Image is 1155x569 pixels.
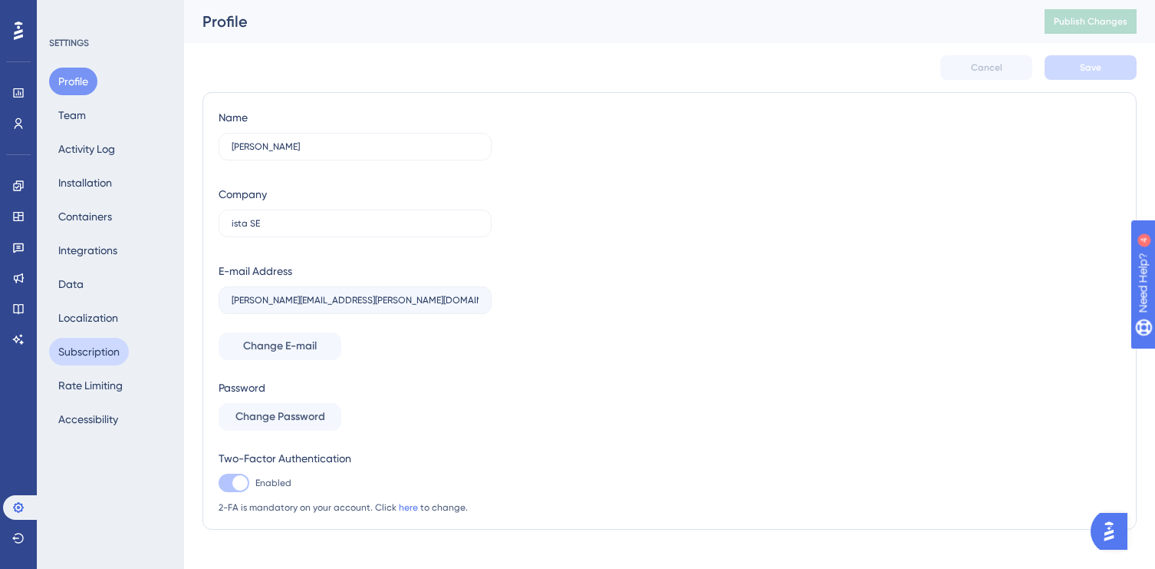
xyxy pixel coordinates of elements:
[971,61,1002,74] span: Cancel
[49,372,132,399] button: Rate Limiting
[49,68,97,95] button: Profile
[36,4,96,22] span: Need Help?
[1045,9,1137,34] button: Publish Changes
[1054,15,1127,28] span: Publish Changes
[107,8,111,20] div: 4
[49,101,95,129] button: Team
[235,408,325,426] span: Change Password
[219,501,492,514] span: 2-FA is mandatory on your account. Click to change.
[219,379,492,397] div: Password
[1091,508,1137,554] iframe: UserGuiding AI Assistant Launcher
[49,237,127,264] button: Integrations
[49,169,121,197] button: Installation
[232,218,479,229] input: Company Name
[940,55,1032,80] button: Cancel
[1080,61,1101,74] span: Save
[219,185,267,203] div: Company
[255,477,291,489] span: Enabled
[49,37,173,49] div: SETTINGS
[49,405,127,433] button: Accessibility
[49,338,129,366] button: Subscription
[1045,55,1137,80] button: Save
[49,203,121,230] button: Containers
[219,262,292,280] div: E-mail Address
[219,332,341,360] button: Change E-mail
[219,403,341,431] button: Change Password
[202,11,1006,32] div: Profile
[49,135,124,163] button: Activity Log
[49,270,93,298] button: Data
[399,502,418,513] a: here
[232,141,479,152] input: Name Surname
[219,108,248,127] div: Name
[243,337,317,356] span: Change E-mail
[219,449,492,468] div: Two-Factor Authentication
[232,295,479,306] input: E-mail Address
[49,304,127,332] button: Localization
